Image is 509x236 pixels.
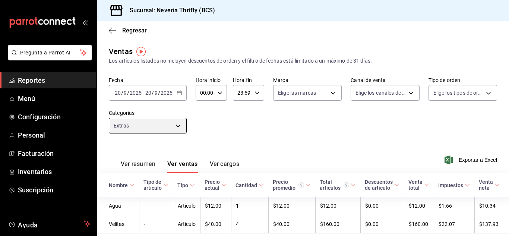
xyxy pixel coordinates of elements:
div: Tipo [177,182,188,188]
label: Marca [273,78,342,83]
span: Menú [18,94,91,104]
span: / [158,90,160,96]
span: Inventarios [18,167,91,177]
input: ---- [160,90,173,96]
div: Total artículos [320,179,349,191]
span: Pregunta a Parrot AI [20,49,80,57]
td: $12.00 [200,197,231,215]
span: Cantidad [235,182,264,188]
td: $40.00 [268,215,315,233]
span: Elige los canales de venta [355,89,405,97]
button: Ver cargos [210,160,240,173]
div: Los artículos listados no incluyen descuentos de orden y el filtro de fechas está limitado a un m... [109,57,497,65]
input: -- [114,90,121,96]
a: Pregunta a Parrot AI [5,54,92,62]
span: Reportes [18,75,91,85]
td: $0.00 [360,215,404,233]
span: Elige las marcas [278,89,316,97]
button: Regresar [109,27,147,34]
span: Regresar [122,27,147,34]
td: Agua [97,197,139,215]
td: $12.00 [404,197,434,215]
td: $160.00 [404,215,434,233]
span: Total artículos [320,179,356,191]
div: Descuentos de artículo [365,179,393,191]
span: Descuentos de artículo [365,179,399,191]
span: Venta neta [479,179,500,191]
label: Canal de venta [351,78,419,83]
input: -- [123,90,127,96]
div: Impuestos [438,182,463,188]
div: Nombre [109,182,128,188]
div: Precio actual [205,179,220,191]
label: Categorías [109,110,187,116]
span: Tipo [177,182,195,188]
span: / [152,90,154,96]
h3: Sucursal: Nevería Thrifty (BCS) [124,6,215,15]
img: Tooltip marker [136,47,146,56]
span: Suscripción [18,185,91,195]
td: 1 [231,197,268,215]
span: Extras [114,122,129,129]
span: Precio actual [205,179,227,191]
label: Tipo de orden [429,78,497,83]
label: Fecha [109,78,187,83]
span: Ayuda [18,219,81,228]
td: 4 [231,215,268,233]
td: - [139,215,173,233]
button: Ver ventas [167,160,198,173]
button: Ver resumen [121,160,155,173]
td: Artículo [173,197,200,215]
span: / [121,90,123,96]
span: Venta total [408,179,429,191]
svg: El total artículos considera cambios de precios en los artículos así como costos adicionales por ... [344,182,349,188]
div: navigation tabs [121,160,239,173]
td: $0.00 [360,197,404,215]
td: $1.66 [434,197,474,215]
svg: Precio promedio = Total artículos / cantidad [298,182,304,188]
span: / [127,90,129,96]
td: Velitas [97,215,139,233]
span: Nombre [109,182,135,188]
label: Hora inicio [196,78,227,83]
span: Tipo de artículo [143,179,168,191]
td: $12.00 [268,197,315,215]
div: Cantidad [235,182,257,188]
span: - [143,90,144,96]
td: $40.00 [200,215,231,233]
span: Facturación [18,148,91,158]
label: Hora fin [233,78,264,83]
button: Exportar a Excel [446,155,497,164]
div: Venta total [408,179,423,191]
span: Elige los tipos de orden [433,89,483,97]
span: Impuestos [438,182,470,188]
td: - [139,197,173,215]
input: -- [154,90,158,96]
td: Artículo [173,215,200,233]
input: -- [145,90,152,96]
td: $12.00 [315,197,360,215]
div: Venta neta [479,179,493,191]
button: Pregunta a Parrot AI [8,45,92,60]
span: Configuración [18,112,91,122]
div: Precio promedio [273,179,304,191]
td: $22.07 [434,215,474,233]
button: open_drawer_menu [82,19,88,25]
div: Tipo de artículo [143,179,162,191]
input: ---- [129,90,142,96]
div: Ventas [109,46,133,57]
span: Personal [18,130,91,140]
span: Precio promedio [273,179,311,191]
td: $160.00 [315,215,360,233]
